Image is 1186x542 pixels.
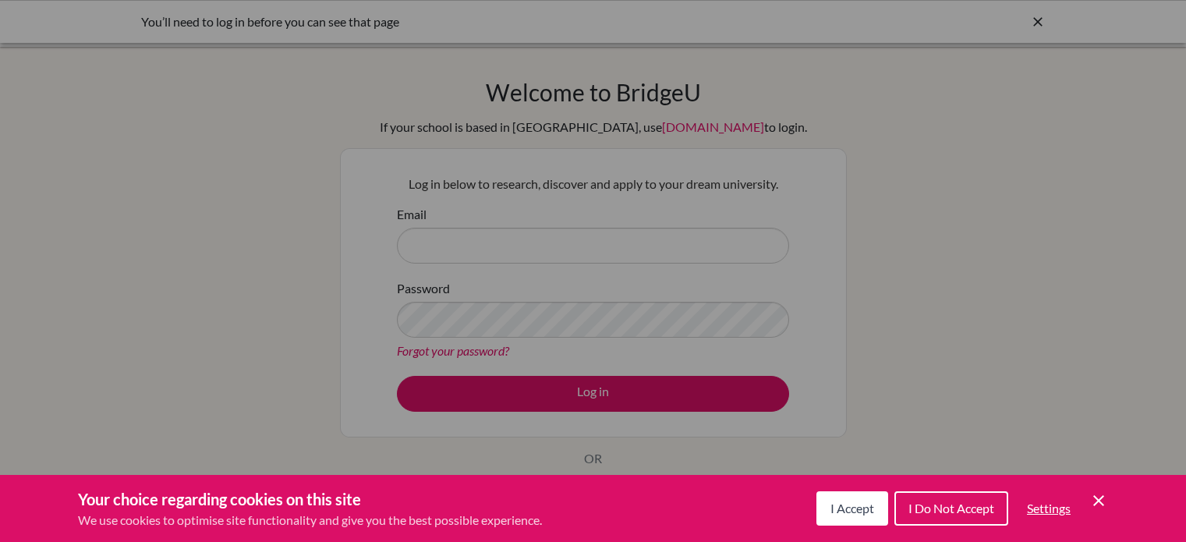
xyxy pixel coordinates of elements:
[816,491,888,526] button: I Accept
[894,491,1008,526] button: I Do Not Accept
[830,501,874,515] span: I Accept
[1027,501,1071,515] span: Settings
[908,501,994,515] span: I Do Not Accept
[78,511,542,530] p: We use cookies to optimise site functionality and give you the best possible experience.
[78,487,542,511] h3: Your choice regarding cookies on this site
[1089,491,1108,510] button: Save and close
[1014,493,1083,524] button: Settings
